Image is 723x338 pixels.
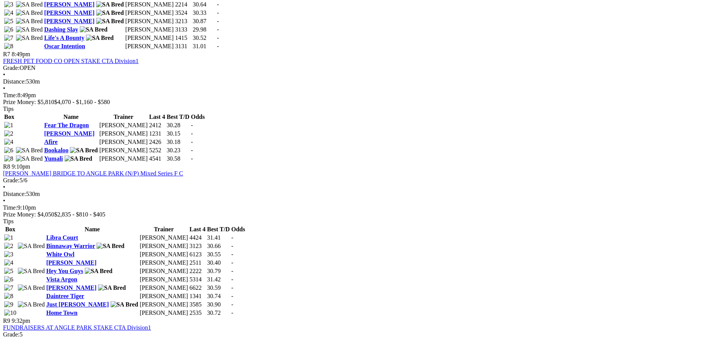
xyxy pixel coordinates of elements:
td: [PERSON_NAME] [125,43,174,50]
img: 7 [4,35,13,41]
td: 2535 [189,309,206,317]
td: 30.58 [166,155,190,163]
td: 5314 [189,276,206,283]
img: 4 [4,9,13,16]
img: 2 [4,130,13,137]
th: Trainer [99,113,148,121]
th: Name [46,226,139,233]
span: Grade: [3,177,20,183]
div: 8:49pm [3,92,720,99]
span: R7 [3,51,10,57]
img: SA Bred [80,26,108,33]
a: Libra Court [46,234,78,241]
span: - [191,122,193,128]
img: 8 [4,293,13,300]
td: 30.23 [166,147,190,154]
img: 3 [4,251,13,258]
a: [PERSON_NAME] BRIDGE TO ANGLE PARK (N/P) Mixed Series F C [3,170,183,177]
span: - [231,234,233,241]
span: - [217,26,219,33]
a: Binnaway Warrior [46,243,95,249]
td: 1341 [189,292,206,300]
img: 2 [4,243,13,250]
img: SA Bred [16,9,43,16]
span: Grade: [3,331,20,338]
div: Prize Money: $4,050 [3,211,720,218]
th: Name [44,113,98,121]
span: - [231,284,233,291]
td: [PERSON_NAME] [99,138,148,146]
span: - [231,301,233,308]
div: 530m [3,191,720,197]
td: 3524 [175,9,191,17]
span: • [3,71,5,78]
img: SA Bred [96,18,124,25]
a: Yumali [44,155,63,162]
td: 31.01 [192,43,216,50]
td: 30.52 [192,34,216,42]
span: 8:49pm [12,51,30,57]
td: 29.98 [192,26,216,33]
img: SA Bred [98,284,126,291]
img: SA Bred [18,268,45,275]
td: 1415 [175,34,191,42]
img: SA Bred [96,1,124,8]
a: [PERSON_NAME] [44,1,94,8]
td: [PERSON_NAME] [99,155,148,163]
a: [PERSON_NAME] [46,284,97,291]
a: Just [PERSON_NAME] [46,301,109,308]
th: Best T/D [207,226,230,233]
img: SA Bred [18,301,45,308]
img: SA Bred [86,35,114,41]
th: Trainer [139,226,188,233]
span: - [231,268,233,274]
td: 30.87 [192,17,216,25]
th: Last 4 [149,113,166,121]
td: [PERSON_NAME] [139,251,188,258]
img: SA Bred [18,243,45,250]
img: SA Bred [18,284,45,291]
td: 30.72 [207,309,230,317]
img: SA Bred [65,155,92,162]
a: Dashing Slay [44,26,78,33]
td: 2214 [175,1,191,8]
span: - [231,259,233,266]
div: OPEN [3,65,720,71]
td: [PERSON_NAME] [99,147,148,154]
span: - [191,130,193,137]
td: [PERSON_NAME] [125,26,174,33]
td: [PERSON_NAME] [125,17,174,25]
td: 3131 [175,43,191,50]
span: Box [4,114,14,120]
img: SA Bred [16,147,43,154]
td: 30.66 [207,242,230,250]
td: 6622 [189,284,206,292]
div: 5 [3,331,720,338]
td: 2222 [189,267,206,275]
span: R8 [3,163,10,170]
span: R9 [3,317,10,324]
td: 30.90 [207,301,230,308]
td: [PERSON_NAME] [99,122,148,129]
td: 3585 [189,301,206,308]
th: Best T/D [166,113,190,121]
img: 10 [4,310,16,316]
td: 3133 [175,26,191,33]
img: SA Bred [85,268,112,275]
td: [PERSON_NAME] [139,284,188,292]
span: - [231,276,233,283]
img: 4 [4,259,13,266]
span: - [191,155,193,162]
img: SA Bred [16,155,43,162]
td: 30.79 [207,267,230,275]
td: 1231 [149,130,166,137]
span: • [3,197,5,204]
a: Oscar Intention [44,43,85,49]
span: - [191,147,193,153]
span: Distance: [3,191,26,197]
a: FRESH PET FOOD CO OPEN STAKE CTA Division1 [3,58,139,64]
img: SA Bred [16,35,43,41]
td: 30.33 [192,9,216,17]
td: [PERSON_NAME] [99,130,148,137]
span: Tips [3,106,14,112]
